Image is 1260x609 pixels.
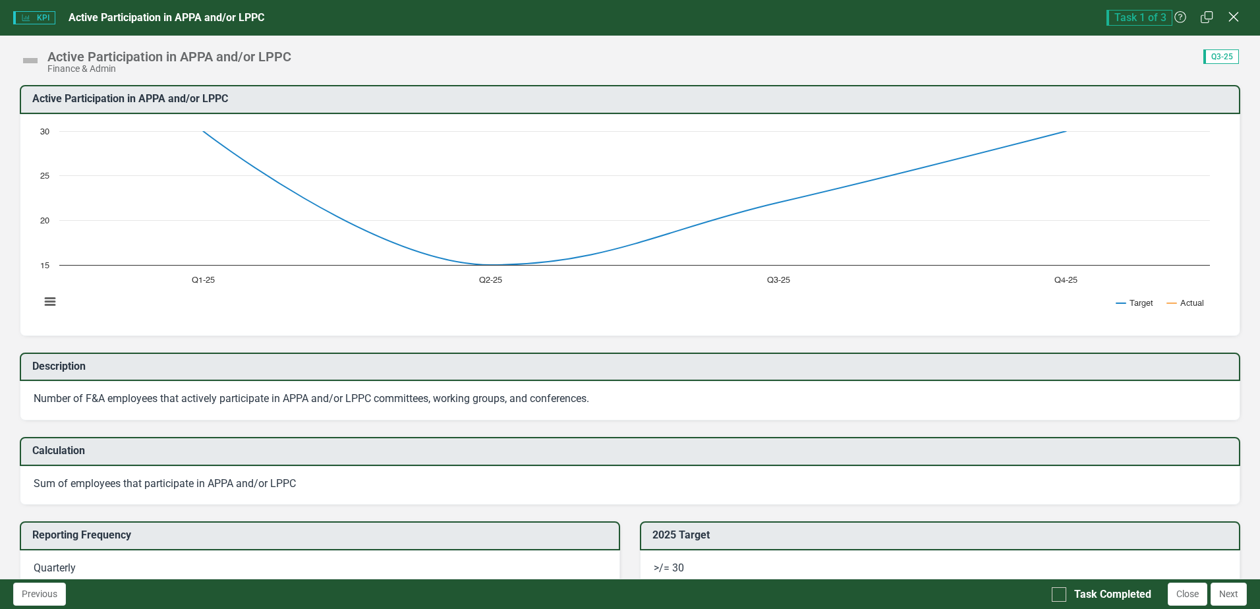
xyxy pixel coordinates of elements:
[34,391,1226,407] p: Number of F&A employees that actively participate in APPA and/or LPPC committees, working groups,...
[40,128,49,136] text: 30
[1167,298,1204,308] button: Show Actual
[34,477,1226,492] p: Sum of employees that participate in APPA and/or LPPC
[40,262,49,270] text: 15
[47,49,291,64] div: Active Participation in APPA and/or LPPC
[40,172,49,181] text: 25
[203,129,493,134] g: Actual, line 2 of 2 with 4 data points.
[40,217,49,225] text: 20
[1106,10,1172,26] span: Task 1 of 3
[1180,299,1204,308] text: Actual
[34,125,1226,322] div: Chart. Highcharts interactive chart.
[20,50,41,71] img: Not Defined
[32,361,1232,372] h3: Description
[1054,276,1077,285] text: Q4-25
[41,293,59,311] button: View chart menu, Chart
[479,276,502,285] text: Q2-25
[20,550,620,590] div: Quarterly
[69,11,264,24] span: Active Participation in APPA and/or LPPC
[32,445,1232,457] h3: Calculation
[32,529,612,541] h3: Reporting Frequency
[1074,587,1151,602] div: Task Completed
[13,583,66,606] button: Previous
[34,125,1217,322] svg: Interactive chart
[1203,49,1239,64] span: Q3-25
[47,64,291,74] div: Finance & Admin
[767,276,790,285] text: Q3-25
[1211,583,1247,606] button: Next
[652,529,1232,541] h3: 2025 Target
[192,276,215,285] text: Q1-25
[1168,583,1207,606] button: Close
[32,93,1232,105] h3: Active Participation in APPA and/or LPPC
[1116,298,1153,308] button: Show Target
[654,562,684,574] span: >/= 30
[13,11,55,24] span: KPI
